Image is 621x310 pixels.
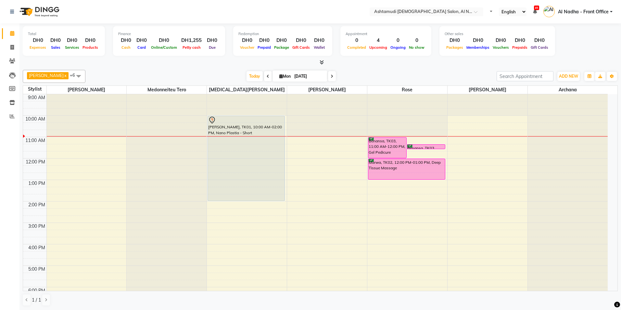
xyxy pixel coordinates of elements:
[28,37,48,44] div: DH0
[208,116,285,201] div: [PERSON_NAME], TK01, 10:00 AM-02:00 PM, Nano Plastia - Short
[311,37,327,44] div: DH0
[238,31,327,37] div: Redemption
[407,145,445,149] div: Benansa, TK03, 11:20 AM-11:35 AM, Gel polish Removal
[312,45,326,50] span: Wallet
[287,86,367,94] span: [PERSON_NAME]
[81,37,100,44] div: DH0
[63,37,81,44] div: DH0
[272,45,291,50] span: Package
[120,45,132,50] span: Cash
[346,37,368,44] div: 0
[256,37,272,44] div: DH0
[559,74,578,79] span: ADD NEW
[24,159,46,165] div: 12:00 PM
[29,73,64,78] span: [PERSON_NAME]
[27,201,46,208] div: 2:00 PM
[118,31,220,37] div: Finance
[149,37,179,44] div: DH0
[207,86,287,94] span: [MEDICAL_DATA][PERSON_NAME]
[346,45,368,50] span: Completed
[533,9,537,15] a: 45
[247,71,263,81] span: Today
[407,37,426,44] div: 0
[292,71,325,81] input: 2025-09-01
[497,71,553,81] input: Search Appointment
[136,45,147,50] span: Card
[346,31,426,37] div: Appointment
[529,45,550,50] span: Gift Cards
[49,45,62,50] span: Sales
[445,37,465,44] div: DH0
[27,223,46,230] div: 3:00 PM
[27,266,46,273] div: 5:00 PM
[511,45,529,50] span: Prepaids
[238,37,256,44] div: DH0
[291,37,311,44] div: DH0
[445,31,550,37] div: Other sales
[256,45,272,50] span: Prepaid
[558,8,609,15] span: Al Nadha - Front Office
[28,31,100,37] div: Total
[528,86,608,94] span: Archana
[24,137,46,144] div: 11:00 AM
[24,116,46,123] div: 10:00 AM
[389,37,407,44] div: 0
[465,45,491,50] span: Memberships
[134,37,149,44] div: DH0
[70,72,80,78] span: +6
[47,86,127,94] span: [PERSON_NAME]
[368,45,389,50] span: Upcoming
[27,244,46,251] div: 4:00 PM
[32,297,41,304] span: 1 / 1
[28,45,48,50] span: Expenses
[118,37,134,44] div: DH0
[491,37,511,44] div: DH0
[278,74,292,79] span: Mon
[511,37,529,44] div: DH0
[207,45,217,50] span: Due
[17,3,61,21] img: logo
[27,94,46,101] div: 9:00 AM
[27,180,46,187] div: 1:00 PM
[23,86,46,93] div: Stylist
[64,73,67,78] a: x
[204,37,220,44] div: DH0
[368,37,389,44] div: 4
[445,45,465,50] span: Packages
[63,45,81,50] span: Services
[238,45,256,50] span: Voucher
[529,37,550,44] div: DH0
[272,37,291,44] div: DH0
[179,37,204,44] div: DH1,255
[27,287,46,294] div: 6:00 PM
[368,137,406,158] div: Benansa, TK03, 11:00 AM-12:00 PM, Gel Pedicure
[389,45,407,50] span: Ongoing
[48,37,63,44] div: DH0
[181,45,202,50] span: Petty cash
[407,45,426,50] span: No show
[291,45,311,50] span: Gift Cards
[448,86,527,94] span: [PERSON_NAME]
[465,37,491,44] div: DH0
[491,45,511,50] span: Vouchers
[543,6,555,17] img: Al Nadha - Front Office
[368,159,445,179] div: Marwa, TK02, 12:00 PM-01:00 PM, Deep Tissue Massage
[557,72,580,81] button: ADD NEW
[81,45,100,50] span: Products
[127,86,207,94] span: Medonneiteu Tero
[534,6,539,10] span: 45
[149,45,179,50] span: Online/Custom
[367,86,447,94] span: Rose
